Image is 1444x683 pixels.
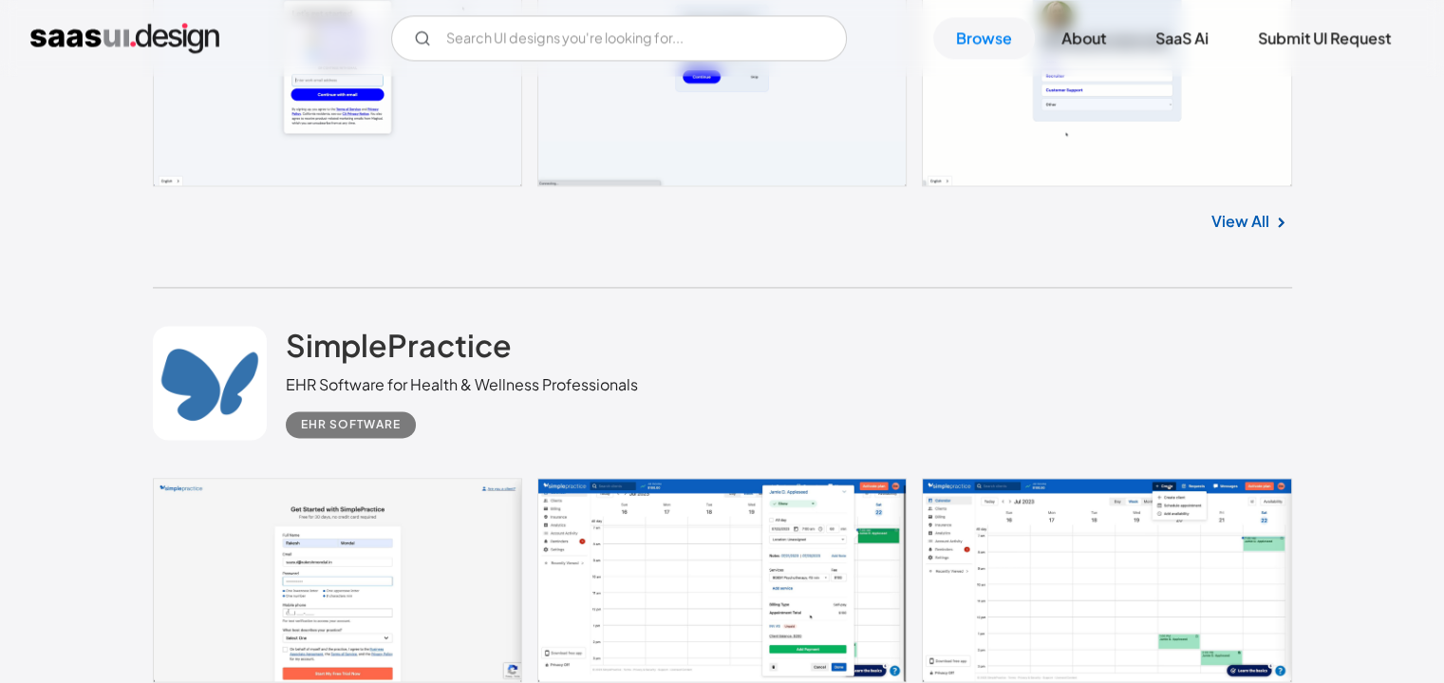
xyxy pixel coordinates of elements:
h2: SimplePractice [286,326,512,364]
a: SimplePractice [286,326,512,373]
div: EHR Software for Health & Wellness Professionals [286,373,638,396]
a: View All [1211,210,1269,233]
a: SaaS Ai [1133,17,1231,59]
a: Submit UI Request [1235,17,1414,59]
input: Search UI designs you're looking for... [391,15,847,61]
a: About [1039,17,1129,59]
form: Email Form [391,15,847,61]
a: home [30,23,219,53]
div: EHR Software [301,413,401,436]
a: Browse [933,17,1035,59]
